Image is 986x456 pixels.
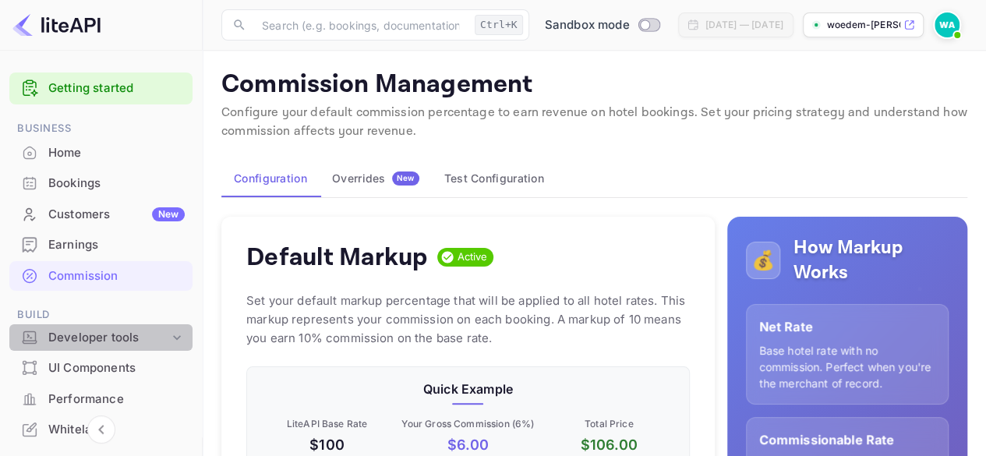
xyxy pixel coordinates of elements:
[9,324,193,352] div: Developer tools
[48,329,169,347] div: Developer tools
[759,430,935,449] p: Commissionable Rate
[48,391,185,408] div: Performance
[87,415,115,444] button: Collapse navigation
[9,384,193,413] a: Performance
[48,421,185,439] div: Whitelabel
[9,168,193,199] div: Bookings
[9,353,193,382] a: UI Components
[9,230,193,260] div: Earnings
[545,16,630,34] span: Sandbox mode
[542,417,677,431] p: Total Price
[221,69,967,101] p: Commission Management
[9,306,193,323] span: Build
[246,292,690,348] p: Set your default markup percentage that will be applied to all hotel rates. This markup represent...
[48,236,185,254] div: Earnings
[9,200,193,228] a: CustomersNew
[793,235,949,285] h5: How Markup Works
[751,246,775,274] p: 💰
[260,434,394,455] p: $100
[48,206,185,224] div: Customers
[9,384,193,415] div: Performance
[48,80,185,97] a: Getting started
[48,359,185,377] div: UI Components
[9,72,193,104] div: Getting started
[759,342,935,391] p: Base hotel rate with no commission. Perfect when you're the merchant of record.
[9,120,193,137] span: Business
[48,267,185,285] div: Commission
[332,171,419,186] div: Overrides
[9,261,193,292] div: Commission
[48,175,185,193] div: Bookings
[935,12,959,37] img: Woedem Charles Afeavo
[705,18,783,32] div: [DATE] — [DATE]
[759,317,935,336] p: Net Rate
[260,417,394,431] p: LiteAPI Base Rate
[9,168,193,197] a: Bookings
[9,230,193,259] a: Earnings
[542,434,677,455] p: $ 106.00
[246,242,428,273] h4: Default Markup
[253,9,468,41] input: Search (e.g. bookings, documentation)
[401,417,535,431] p: Your Gross Commission ( 6 %)
[539,16,666,34] div: Switch to Production mode
[392,173,419,183] span: New
[260,380,677,398] p: Quick Example
[12,12,101,37] img: LiteAPI logo
[48,144,185,162] div: Home
[9,353,193,384] div: UI Components
[9,138,193,168] div: Home
[9,415,193,445] div: Whitelabel
[475,15,523,35] div: Ctrl+K
[827,18,900,32] p: woedem-[PERSON_NAME]-...
[451,249,494,265] span: Active
[9,138,193,167] a: Home
[9,261,193,290] a: Commission
[221,104,967,141] p: Configure your default commission percentage to earn revenue on hotel bookings. Set your pricing ...
[152,207,185,221] div: New
[221,160,320,197] button: Configuration
[9,415,193,444] a: Whitelabel
[432,160,557,197] button: Test Configuration
[9,200,193,230] div: CustomersNew
[401,434,535,455] p: $ 6.00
